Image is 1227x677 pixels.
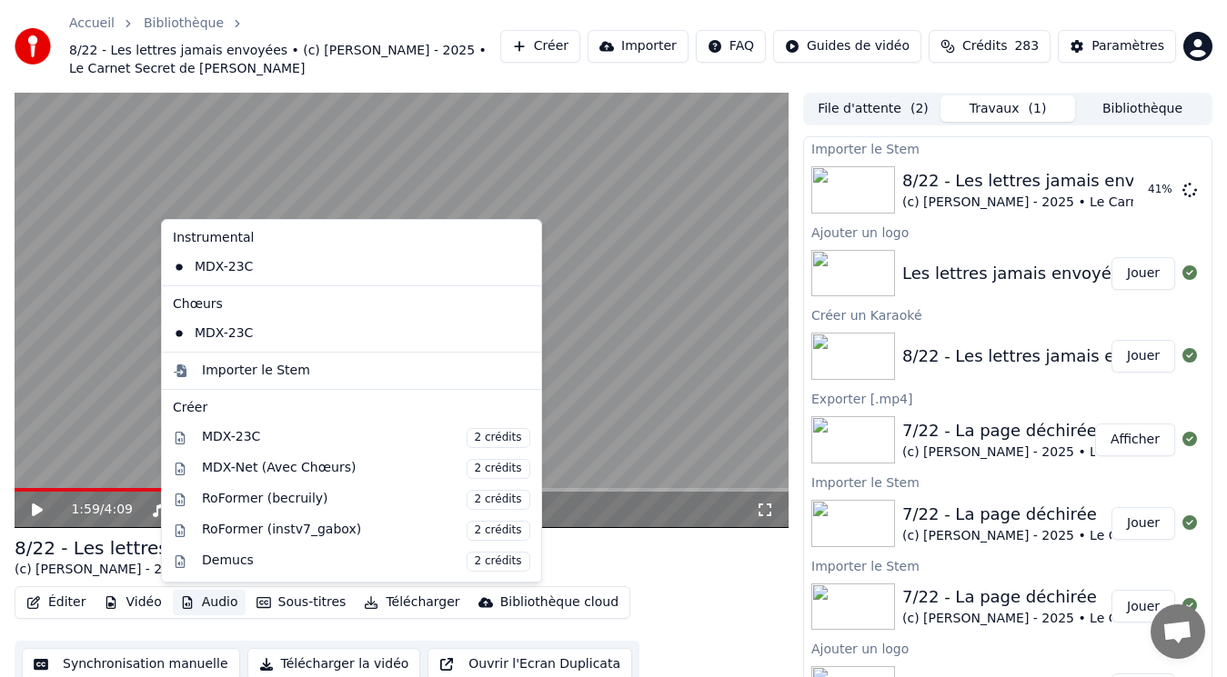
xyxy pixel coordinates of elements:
[773,30,921,63] button: Guides de vidéo
[1091,37,1164,55] div: Paramètres
[804,471,1212,493] div: Importer le Stem
[71,501,99,519] span: 1:59
[166,290,538,319] div: Chœurs
[1111,507,1175,540] button: Jouer
[71,501,115,519] div: /
[173,399,530,417] div: Créer
[19,590,93,615] button: Éditer
[173,590,246,615] button: Audio
[69,15,115,33] a: Accueil
[69,15,500,78] nav: breadcrumb
[806,95,940,122] button: File d'attente
[588,30,689,63] button: Importer
[696,30,766,63] button: FAQ
[1111,340,1175,373] button: Jouer
[804,554,1212,576] div: Importer le Stem
[166,224,538,253] div: Instrumental
[357,590,467,615] button: Télécharger
[467,552,530,572] span: 2 crédits
[1029,100,1047,118] span: ( 1 )
[940,95,1075,122] button: Travaux
[1075,95,1210,122] button: Bibliothèque
[166,253,510,282] div: MDX-23C
[105,501,133,519] span: 4:09
[15,561,437,579] div: (c) [PERSON_NAME] - 2025 • Le Carnet Secret de [PERSON_NAME]
[467,459,530,479] span: 2 crédits
[1148,183,1175,197] div: 41 %
[467,428,530,448] span: 2 crédits
[500,30,580,63] button: Créer
[202,459,530,479] div: MDX-Net (Avec Chœurs)
[902,261,1130,286] div: Les lettres jamais envoyées
[1058,30,1176,63] button: Paramètres
[1111,590,1175,622] button: Jouer
[15,28,51,65] img: youka
[202,552,530,572] div: Demucs
[929,30,1051,63] button: Crédits283
[202,490,530,510] div: RoFormer (becruily)
[804,221,1212,243] div: Ajouter un logo
[1151,604,1205,659] a: Ouvrir le chat
[467,521,530,541] span: 2 crédits
[910,100,929,118] span: ( 2 )
[804,137,1212,159] div: Importer le Stem
[467,490,530,510] span: 2 crédits
[202,521,530,541] div: RoFormer (instv7_gabox)
[804,637,1212,659] div: Ajouter un logo
[1014,37,1039,55] span: 283
[804,304,1212,325] div: Créer un Karaoké
[202,362,310,380] div: Importer le Stem
[249,590,354,615] button: Sous-titres
[144,15,224,33] a: Bibliothèque
[804,387,1212,409] div: Exporter [.mp4]
[500,593,619,612] div: Bibliothèque cloud
[96,590,168,615] button: Vidéo
[1111,257,1175,290] button: Jouer
[1095,423,1175,456] button: Afficher
[962,37,1007,55] span: Crédits
[166,319,510,348] div: MDX-23C
[15,535,437,561] div: 8/22 - Les lettres jamais envoyées
[69,42,500,78] span: 8/22 - Les lettres jamais envoyées • (c) [PERSON_NAME] - 2025 • Le Carnet Secret de [PERSON_NAME]
[202,428,530,448] div: MDX-23C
